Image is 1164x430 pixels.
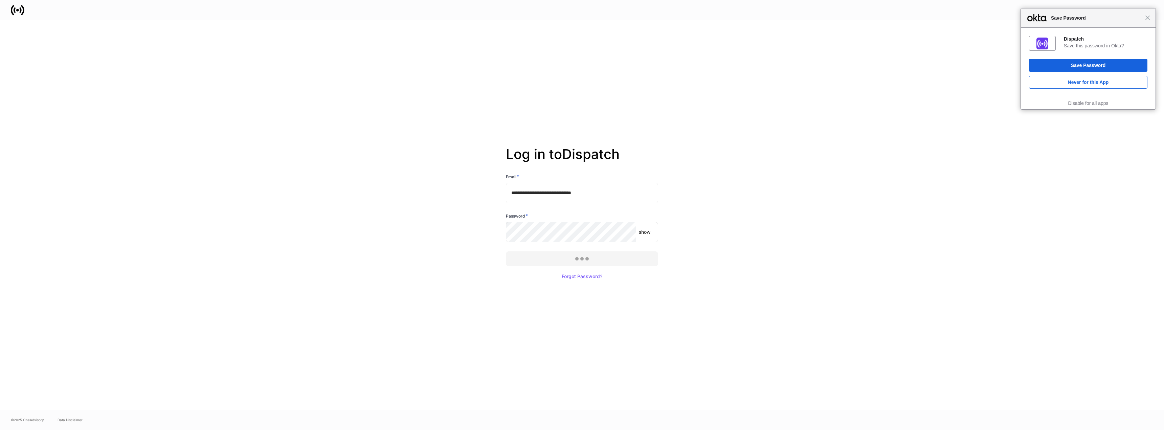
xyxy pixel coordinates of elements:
[1029,59,1147,72] button: Save Password
[1068,100,1108,106] a: Disable for all apps
[1036,38,1048,49] img: IoaI0QAAAAZJREFUAwDpn500DgGa8wAAAABJRU5ErkJggg==
[1145,15,1150,20] span: Close
[1064,36,1147,42] div: Dispatch
[1029,76,1147,89] button: Never for this App
[1048,14,1145,22] span: Save Password
[1064,43,1147,49] div: Save this password in Okta?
